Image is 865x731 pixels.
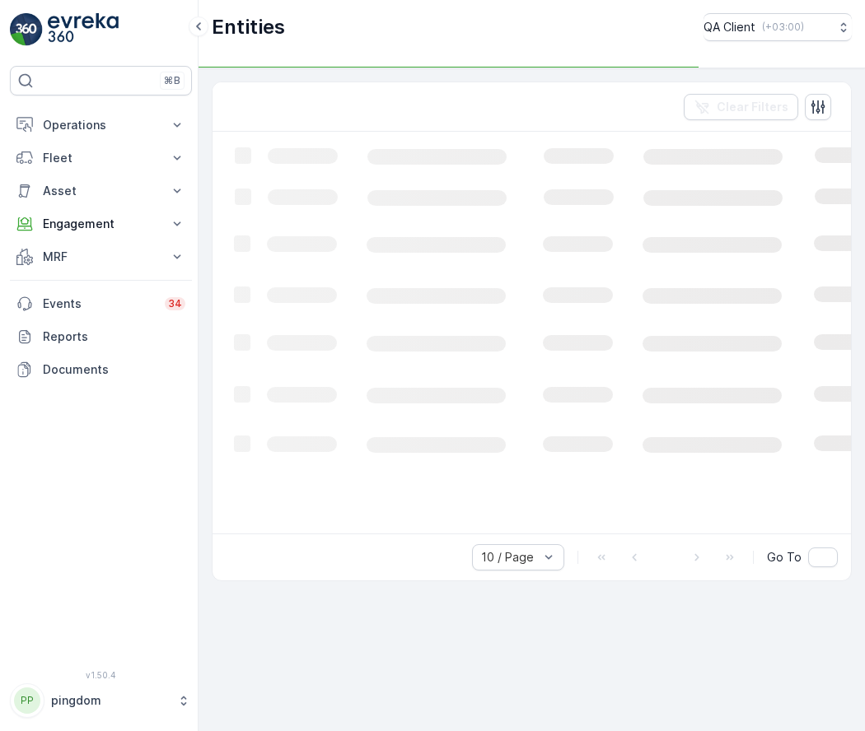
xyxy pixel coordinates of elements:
button: Fleet [10,142,192,175]
p: Operations [43,117,159,133]
img: logo_light-DOdMpM7g.png [48,13,119,46]
p: Entities [212,14,285,40]
button: MRF [10,240,192,273]
p: ⌘B [164,74,180,87]
button: Operations [10,109,192,142]
p: Asset [43,183,159,199]
button: Engagement [10,207,192,240]
a: Reports [10,320,192,353]
p: Events [43,296,155,312]
p: QA Client [704,19,755,35]
p: 34 [168,297,182,310]
button: Asset [10,175,192,207]
p: Documents [43,361,185,378]
p: Engagement [43,216,159,232]
p: MRF [43,249,159,265]
button: Clear Filters [684,94,798,120]
span: v 1.50.4 [10,670,192,680]
button: PPpingdom [10,683,192,718]
p: Clear Filters [717,99,788,115]
div: PP [14,687,40,714]
p: pingdom [51,692,169,709]
p: Fleet [43,150,159,166]
button: QA Client(+03:00) [704,13,852,41]
span: Go To [767,549,802,566]
a: Documents [10,353,192,386]
p: ( +03:00 ) [762,21,804,34]
img: logo [10,13,43,46]
p: Reports [43,328,185,345]
a: Events34 [10,287,192,320]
